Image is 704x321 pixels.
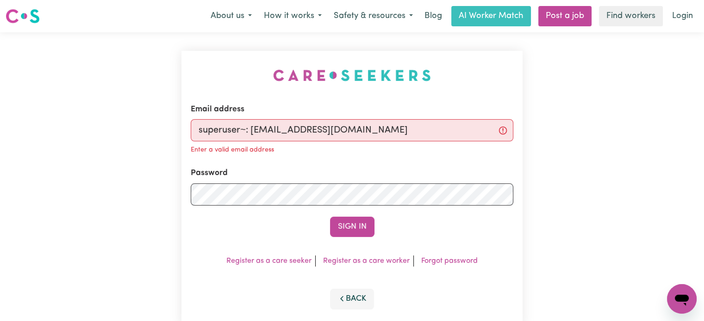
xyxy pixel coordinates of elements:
[451,6,531,26] a: AI Worker Match
[538,6,592,26] a: Post a job
[323,257,410,265] a: Register as a care worker
[6,6,40,27] a: Careseekers logo
[667,6,698,26] a: Login
[191,103,244,115] label: Email address
[226,257,312,265] a: Register as a care seeker
[6,8,40,24] img: Careseekers logo
[421,257,478,265] a: Forgot password
[667,284,697,314] iframe: Button to launch messaging window
[599,6,663,26] a: Find workers
[330,289,374,309] button: Back
[191,145,274,155] p: Enter a valid email address
[205,6,258,26] button: About us
[330,217,374,237] button: Sign In
[258,6,328,26] button: How it works
[328,6,419,26] button: Safety & resources
[191,167,228,179] label: Password
[419,6,448,26] a: Blog
[191,119,513,141] input: Email address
